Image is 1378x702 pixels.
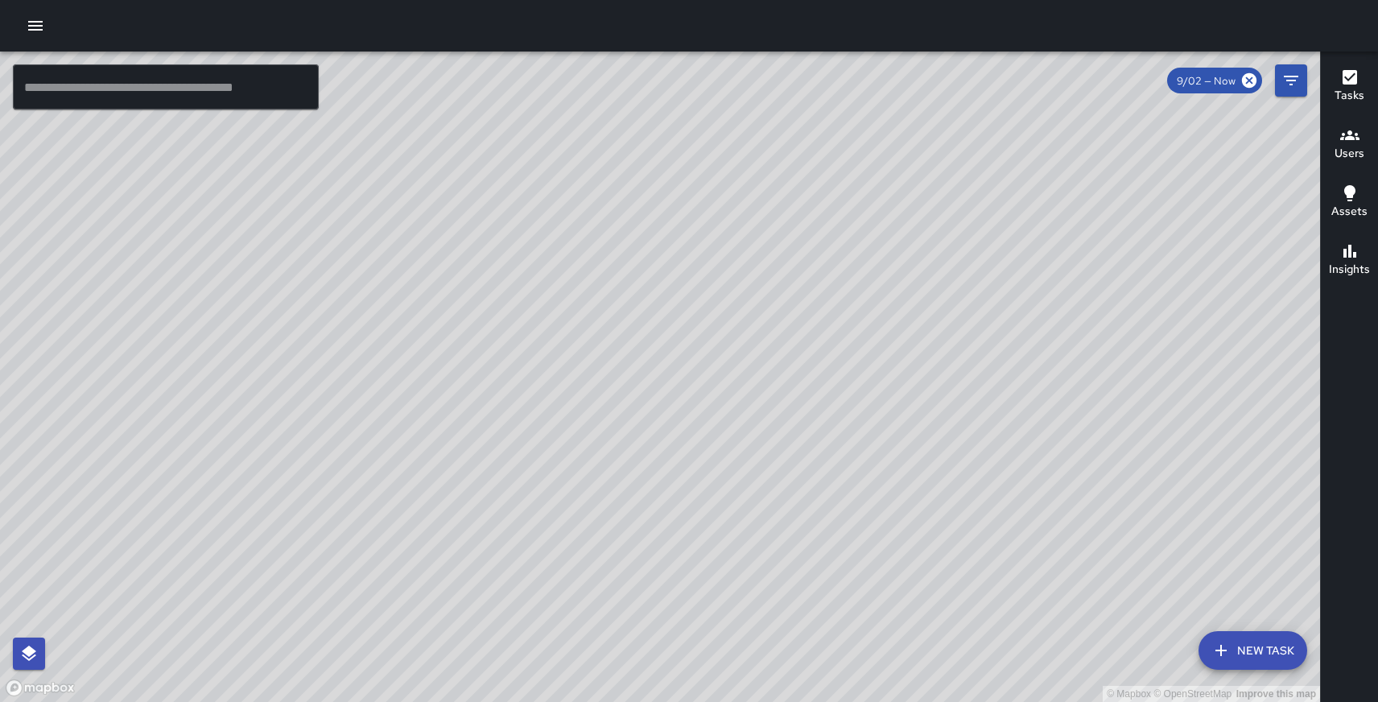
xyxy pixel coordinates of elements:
button: New Task [1199,631,1307,670]
button: Tasks [1321,58,1378,116]
div: 9/02 — Now [1167,68,1262,93]
button: Assets [1321,174,1378,232]
span: 9/02 — Now [1167,74,1245,88]
button: Insights [1321,232,1378,290]
h6: Assets [1331,203,1368,221]
button: Users [1321,116,1378,174]
h6: Users [1335,145,1364,163]
h6: Insights [1329,261,1370,279]
h6: Tasks [1335,87,1364,105]
button: Filters [1275,64,1307,97]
